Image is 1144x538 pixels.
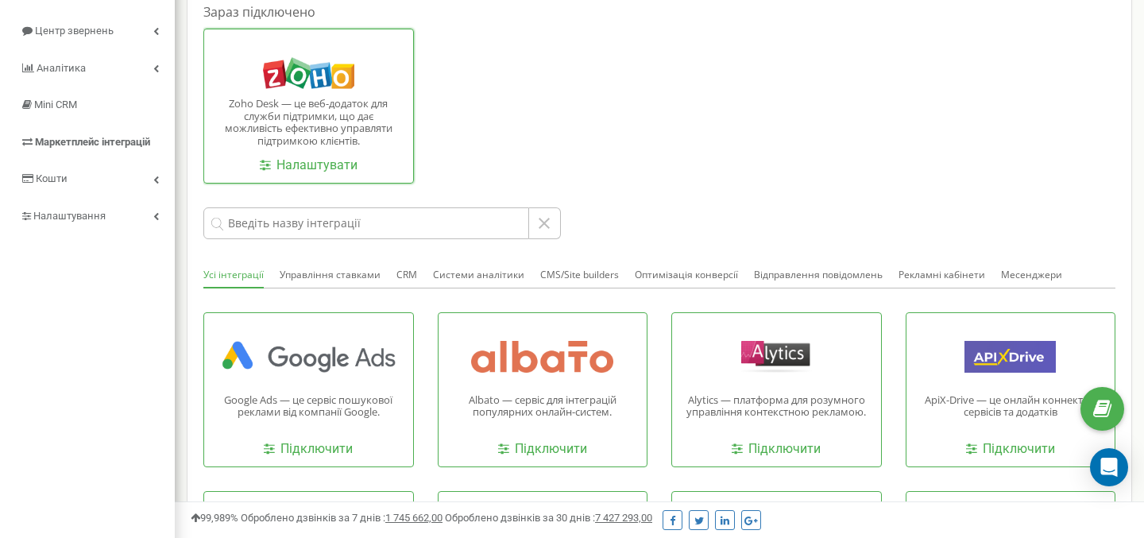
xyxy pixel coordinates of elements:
[445,512,652,524] span: Оброблено дзвінків за 30 днів :
[203,3,1115,21] h1: Зараз підключено
[966,440,1055,459] a: Підключити
[396,263,417,287] button: CRM
[635,263,738,287] button: Оптимізація конверсії
[36,172,68,184] span: Кошти
[264,440,353,459] a: Підключити
[1001,263,1062,287] button: Месенджери
[216,394,401,419] p: Google Ads — це сервіс пошукової реклами від компанії Google.
[37,62,86,74] span: Аналiтика
[684,394,869,419] p: Alytics — платформа для розумного управління контекстною рекламою.
[754,263,883,287] button: Відправлення повідомлень
[450,394,636,419] p: Albato — сервіс для інтеграцій популярних онлайн-систем.
[260,157,357,175] a: Налаштувати
[191,512,238,524] span: 99,989%
[1090,448,1128,486] div: Open Intercom Messenger
[35,25,114,37] span: Центр звернень
[899,263,985,287] button: Рекламні кабінети
[732,440,821,459] a: Підключити
[280,263,381,287] button: Управління ставками
[385,512,443,524] u: 1 745 662,00
[241,512,443,524] span: Оброблено дзвінків за 7 днів :
[203,263,264,288] button: Усі інтеграції
[35,136,150,148] span: Маркетплейс інтеграцій
[498,440,587,459] a: Підключити
[203,207,529,239] input: Введіть назву інтеграції
[540,263,619,287] button: CMS/Site builders
[595,512,652,524] u: 7 427 293,00
[433,263,524,287] button: Системи аналітики
[918,394,1103,419] p: ApiX-Drive — це онлайн коннектор сервісів та додатків
[33,210,106,222] span: Налаштування
[216,98,401,147] p: Zoho Desk — це веб-додаток для служби підтримки, що дає можливість ефективно управляти підтримкою...
[34,99,77,110] span: Mini CRM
